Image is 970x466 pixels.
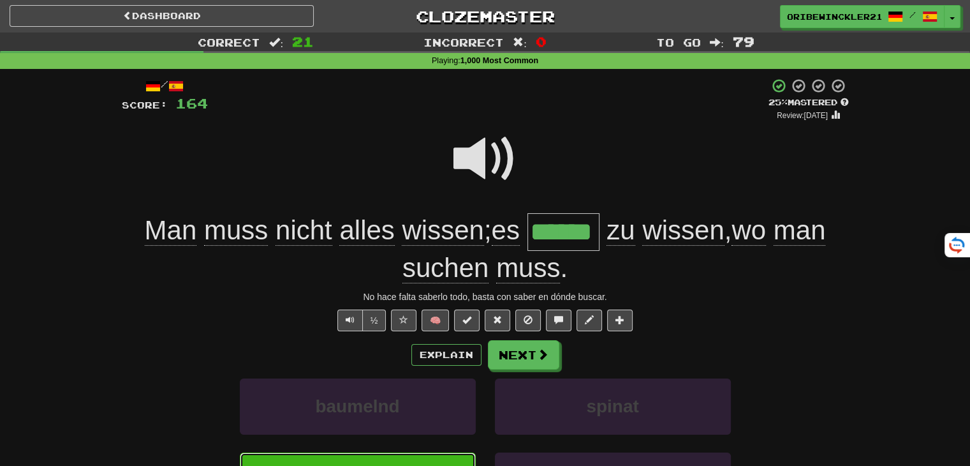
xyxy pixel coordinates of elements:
span: : [269,37,283,48]
span: nicht [276,215,332,246]
span: : [513,37,527,48]
span: zu [606,215,635,246]
span: ; [145,215,527,246]
div: Text-to-speech controls [335,310,386,331]
span: spinat [586,396,638,416]
span: man [774,215,826,246]
button: 🧠 [422,310,449,331]
button: Next [488,340,559,370]
div: Mastered [768,97,849,109]
span: Score: [122,100,168,110]
button: Discuss sentence (alt+u) [546,310,571,331]
span: es [492,215,520,246]
span: 21 [292,34,314,49]
span: wissen [402,215,483,246]
strong: 1,000 Most Common [460,56,538,65]
button: Ignore sentence (alt+i) [515,310,541,331]
button: Edit sentence (alt+d) [577,310,602,331]
span: muss [204,215,268,246]
span: Correct [198,36,260,49]
button: Play sentence audio (ctl+space) [337,310,363,331]
span: / [909,10,916,19]
span: alles [339,215,394,246]
span: suchen [402,253,489,283]
a: OribeWinckler21 / [780,5,944,28]
span: 79 [733,34,754,49]
span: OribeWinckler21 [787,11,881,22]
span: Man [145,215,197,246]
span: 25 % [768,97,788,107]
a: Dashboard [10,5,314,27]
small: Review: [DATE] [777,111,828,120]
span: Incorrect [423,36,504,49]
button: Set this sentence to 100% Mastered (alt+m) [454,310,480,331]
span: baumelnd [315,396,399,416]
button: ½ [362,310,386,331]
div: / [122,78,208,94]
button: Reset to 0% Mastered (alt+r) [485,310,510,331]
button: Favorite sentence (alt+f) [391,310,416,331]
button: spinat [495,379,731,434]
span: , . [402,215,825,283]
span: 164 [175,95,208,111]
button: Add to collection (alt+a) [607,310,633,331]
div: No hace falta saberlo todo, basta con saber en dónde buscar. [122,290,849,303]
span: muss [496,253,560,283]
button: baumelnd [240,379,476,434]
span: wo [731,215,766,246]
button: Explain [411,344,481,366]
a: Clozemaster [333,5,637,27]
span: To go [656,36,701,49]
span: wissen [642,215,724,246]
span: : [710,37,724,48]
span: 0 [536,34,547,49]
